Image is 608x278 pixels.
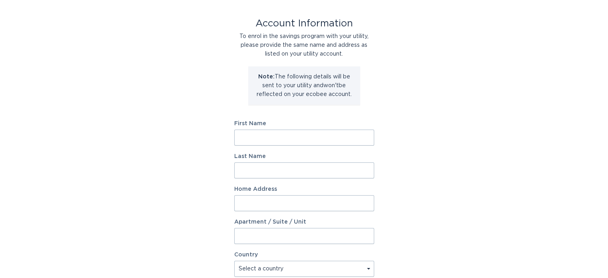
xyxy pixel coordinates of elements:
[234,154,374,159] label: Last Name
[234,121,374,126] label: First Name
[258,74,275,80] strong: Note:
[234,19,374,28] div: Account Information
[234,219,374,225] label: Apartment / Suite / Unit
[254,72,354,99] p: The following details will be sent to your utility and won't be reflected on your ecobee account.
[234,32,374,58] div: To enrol in the savings program with your utility, please provide the same name and address as li...
[234,186,374,192] label: Home Address
[234,252,258,258] label: Country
